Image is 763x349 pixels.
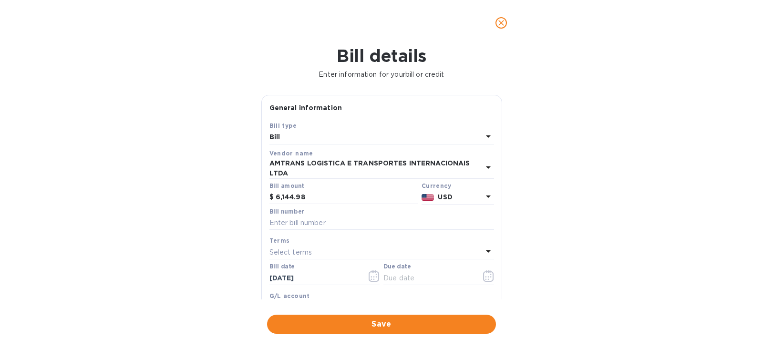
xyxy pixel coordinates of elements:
label: Due date [383,264,411,270]
b: AMTRANS LOGISTICA E TRANSPORTES INTERNACIONAIS LTDA [269,159,470,177]
b: Terms [269,237,290,244]
input: Enter bill number [269,216,494,230]
b: USD [438,193,452,201]
b: G/L account [269,292,310,299]
button: close [490,11,513,34]
b: Bill type [269,122,297,129]
b: Currency [422,182,451,189]
img: USD [422,194,434,201]
p: Enter information for your bill or credit [8,70,755,80]
input: Select date [269,271,360,285]
p: Select terms [269,247,312,257]
h1: Bill details [8,46,755,66]
b: Vendor name [269,150,313,157]
button: Save [267,315,496,334]
label: Bill amount [269,183,304,189]
input: Due date [383,271,474,285]
b: Bill [269,133,280,141]
div: $ [269,190,276,205]
label: Bill number [269,209,304,215]
label: Bill date [269,264,295,270]
span: Save [275,318,488,330]
b: General information [269,104,342,112]
input: $ Enter bill amount [276,190,418,205]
